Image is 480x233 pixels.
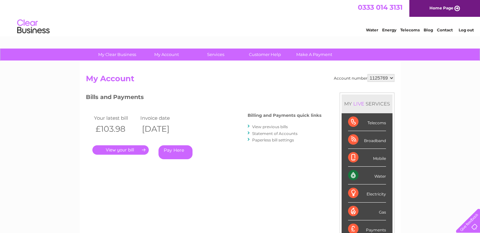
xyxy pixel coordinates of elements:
[92,145,149,155] a: .
[252,131,298,136] a: Statement of Accounts
[366,28,378,32] a: Water
[90,49,144,61] a: My Clear Business
[140,49,193,61] a: My Account
[352,101,366,107] div: LIVE
[87,4,393,31] div: Clear Business is a trading name of Verastar Limited (registered in [GEOGRAPHIC_DATA] No. 3667643...
[342,94,392,113] div: MY SERVICES
[358,3,403,11] a: 0333 014 3131
[459,28,474,32] a: Log out
[348,167,386,184] div: Water
[252,124,288,129] a: View previous bills
[382,28,396,32] a: Energy
[348,131,386,149] div: Broadband
[348,184,386,202] div: Electricity
[400,28,420,32] a: Telecoms
[92,122,139,136] th: £103.98
[252,138,294,142] a: Paperless bill settings
[424,28,433,32] a: Blog
[86,74,394,86] h2: My Account
[158,145,193,159] a: Pay Here
[86,93,322,104] h3: Bills and Payments
[17,17,50,37] img: logo.png
[139,114,185,122] td: Invoice date
[139,122,185,136] th: [DATE]
[92,114,139,122] td: Your latest bill
[189,49,242,61] a: Services
[334,74,394,82] div: Account number
[238,49,292,61] a: Customer Help
[287,49,341,61] a: Make A Payment
[248,113,322,118] h4: Billing and Payments quick links
[348,203,386,220] div: Gas
[437,28,453,32] a: Contact
[348,149,386,167] div: Mobile
[348,113,386,131] div: Telecoms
